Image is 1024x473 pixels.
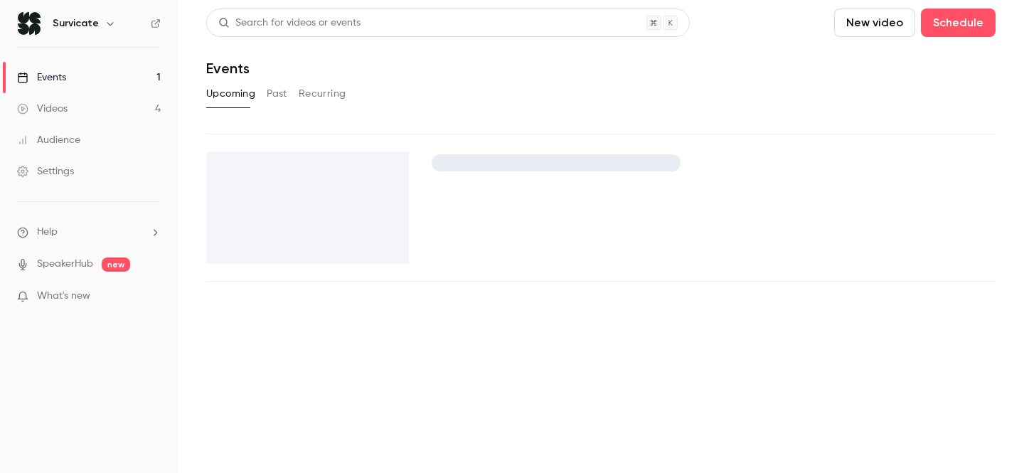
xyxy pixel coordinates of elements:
button: Past [267,83,287,105]
img: Survicate [18,12,41,35]
button: Recurring [299,83,346,105]
span: new [102,257,130,272]
div: Videos [17,102,68,116]
a: SpeakerHub [37,257,93,272]
div: Events [17,70,66,85]
li: help-dropdown-opener [17,225,161,240]
span: What's new [37,289,90,304]
div: Settings [17,164,74,179]
button: New video [834,9,915,37]
div: Audience [17,133,80,147]
h1: Events [206,60,250,77]
div: Search for videos or events [218,16,361,31]
h6: Survicate [53,16,99,31]
span: Help [37,225,58,240]
button: Upcoming [206,83,255,105]
button: Schedule [921,9,996,37]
